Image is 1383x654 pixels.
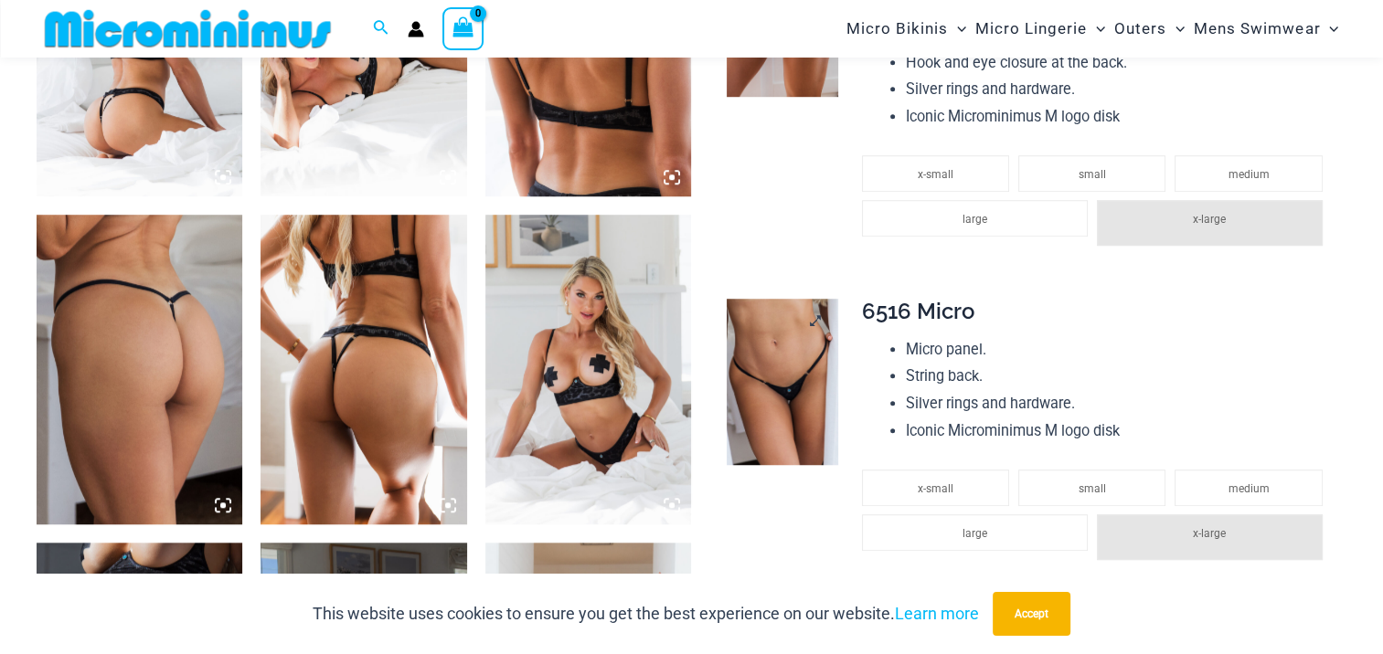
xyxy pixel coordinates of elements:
li: Hook and eye closure at the back. [906,49,1331,77]
li: x-large [1097,514,1323,560]
span: small [1079,168,1106,181]
li: Iconic Microminimus M logo disk [906,103,1331,131]
button: Accept [993,592,1070,636]
li: medium [1175,469,1322,506]
span: small [1079,482,1106,495]
span: Outers [1114,5,1166,52]
li: large [862,200,1088,237]
img: Nights Fall Silver Leopard 6516 Micro [37,215,242,523]
a: Learn more [895,604,979,623]
span: medium [1229,168,1270,181]
a: Account icon link [408,21,424,37]
span: Menu Toggle [1166,5,1185,52]
span: Menu Toggle [1087,5,1105,52]
span: x-large [1193,213,1226,226]
span: x-small [918,168,953,181]
li: x-small [862,155,1009,192]
li: small [1018,469,1165,506]
li: x-small [862,469,1009,506]
li: Silver rings and hardware. [906,76,1331,103]
span: x-large [1193,527,1226,540]
span: large [963,213,987,226]
p: This website uses cookies to ensure you get the best experience on our website. [313,600,979,628]
span: x-small [918,482,953,495]
a: Micro BikinisMenu ToggleMenu Toggle [842,5,971,52]
a: Micro LingerieMenu ToggleMenu Toggle [971,5,1110,52]
img: MM SHOP LOGO FLAT [37,8,338,49]
li: medium [1175,155,1322,192]
span: Micro Bikinis [846,5,948,52]
span: Menu Toggle [1320,5,1338,52]
li: small [1018,155,1165,192]
span: 6516 Micro [862,298,974,324]
span: large [963,527,987,540]
a: OutersMenu ToggleMenu Toggle [1110,5,1189,52]
img: Nights Fall Silver Leopard 6516 Micro [727,299,837,465]
li: String back. [906,363,1331,390]
img: Nights Fall Silver Leopard 1036 Bra 6046 Thong [485,215,691,523]
a: View Shopping Cart, empty [442,7,484,49]
li: Micro panel. [906,336,1331,364]
img: Nights Fall Silver Leopard 1036 Bra 6046 Thong [261,215,466,523]
nav: Site Navigation [839,3,1346,55]
span: medium [1229,482,1270,495]
a: Search icon link [373,17,389,40]
li: x-large [1097,200,1323,246]
li: Silver rings and hardware. [906,390,1331,417]
span: Mens Swimwear [1194,5,1320,52]
a: Mens SwimwearMenu ToggleMenu Toggle [1189,5,1343,52]
li: Iconic Microminimus M logo disk [906,417,1331,445]
span: Menu Toggle [948,5,966,52]
li: large [862,514,1088,551]
span: Micro Lingerie [975,5,1087,52]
